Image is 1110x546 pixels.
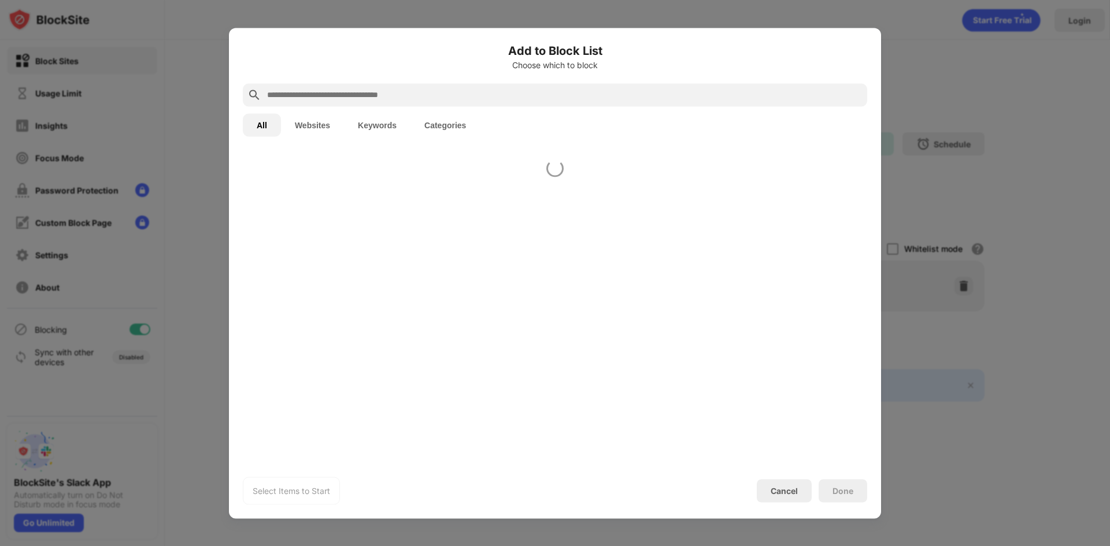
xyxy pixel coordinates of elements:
[243,113,281,136] button: All
[253,485,330,496] div: Select Items to Start
[243,42,867,59] h6: Add to Block List
[344,113,410,136] button: Keywords
[281,113,344,136] button: Websites
[410,113,480,136] button: Categories
[771,486,798,496] div: Cancel
[243,60,867,69] div: Choose which to block
[832,486,853,495] div: Done
[247,88,261,102] img: search.svg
